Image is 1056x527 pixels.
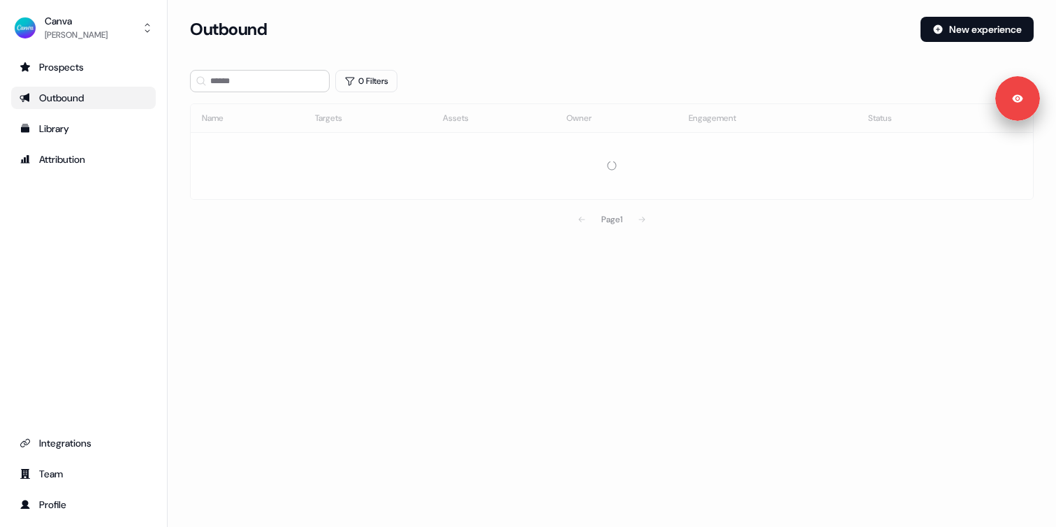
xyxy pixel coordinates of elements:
div: Profile [20,498,147,512]
div: Prospects [20,60,147,74]
a: Go to integrations [11,432,156,454]
a: Go to team [11,463,156,485]
a: Go to profile [11,493,156,516]
a: Go to templates [11,117,156,140]
a: Go to attribution [11,148,156,171]
button: 0 Filters [335,70,397,92]
button: New experience [921,17,1034,42]
div: Integrations [20,436,147,450]
div: Attribution [20,152,147,166]
div: Team [20,467,147,481]
h3: Outbound [190,19,267,40]
div: Outbound [20,91,147,105]
div: Library [20,122,147,136]
div: Canva [45,14,108,28]
a: Go to outbound experience [11,87,156,109]
div: [PERSON_NAME] [45,28,108,42]
button: Canva[PERSON_NAME] [11,11,156,45]
a: Go to prospects [11,56,156,78]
